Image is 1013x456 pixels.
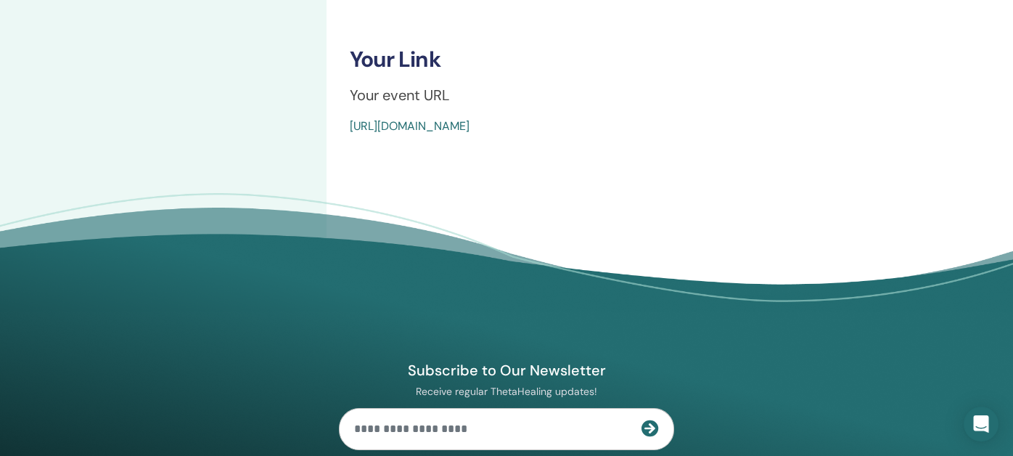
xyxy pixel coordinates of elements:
h3: Your Link [350,46,979,73]
div: Open Intercom Messenger [964,407,998,441]
a: [URL][DOMAIN_NAME] [350,118,469,134]
h4: Subscribe to Our Newsletter [339,361,674,380]
p: Receive regular ThetaHealing updates! [339,385,674,398]
p: Your event URL [350,84,979,106]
